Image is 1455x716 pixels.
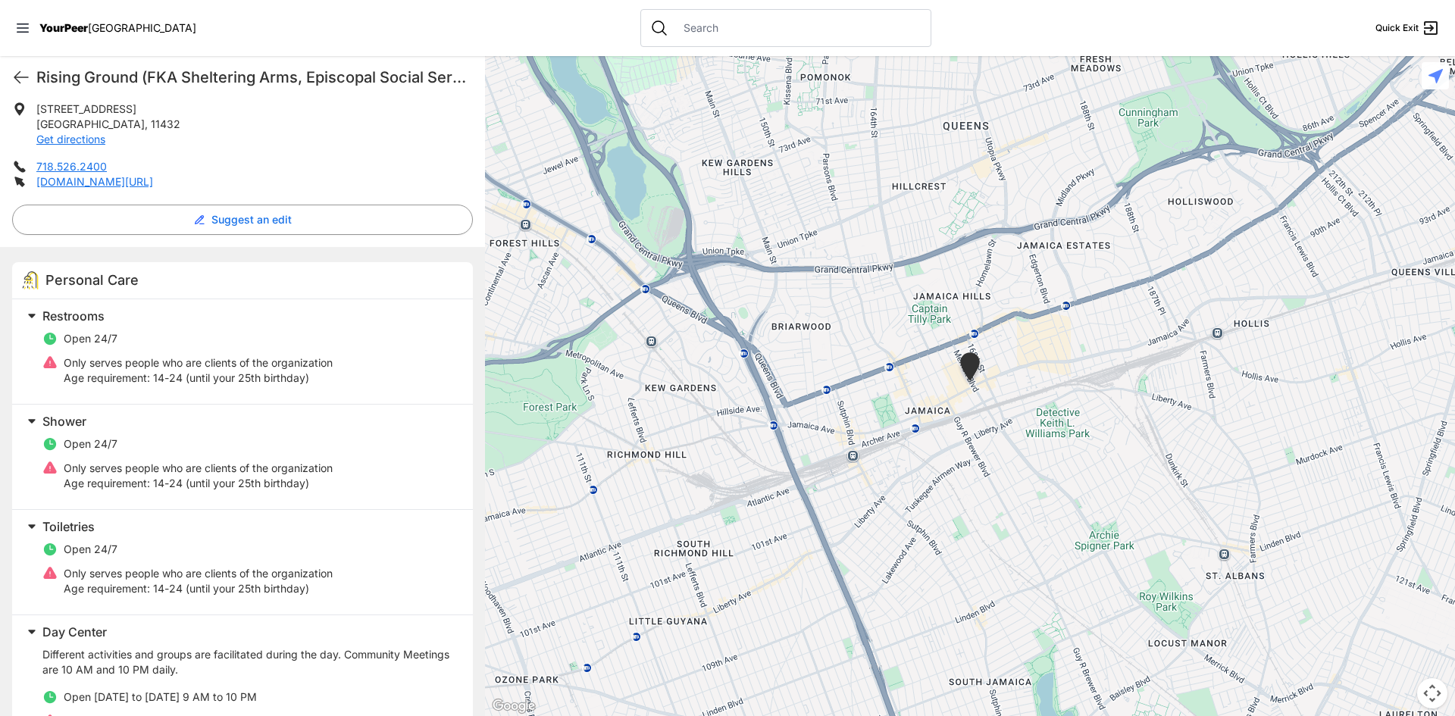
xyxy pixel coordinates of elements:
[64,581,333,596] p: 14-24 (until your 25th birthday)
[64,567,333,580] span: Only serves people who are clients of the organization
[36,67,473,88] h1: Rising Ground (FKA Sheltering Arms, Episcopal Social Services)
[42,647,455,677] p: Different activities and groups are facilitated during the day. Community Meetings are 10 AM and ...
[36,102,136,115] span: [STREET_ADDRESS]
[12,205,473,235] button: Suggest an edit
[36,175,153,188] a: [DOMAIN_NAME][URL]
[64,582,150,595] span: Age requirement:
[1417,678,1447,708] button: Map camera controls
[1375,19,1440,37] a: Quick Exit
[489,696,539,716] img: Google
[42,519,95,534] span: Toiletries
[42,308,105,324] span: Restrooms
[36,133,105,145] a: Get directions
[64,371,150,384] span: Age requirement:
[39,23,196,33] a: YourPeer[GEOGRAPHIC_DATA]
[64,476,333,491] p: 14-24 (until your 25th birthday)
[674,20,921,36] input: Search
[36,117,145,130] span: [GEOGRAPHIC_DATA]
[151,117,180,130] span: 11432
[36,160,107,173] a: 718.526.2400
[64,477,150,489] span: Age requirement:
[1375,22,1419,34] span: Quick Exit
[64,332,117,345] span: Open 24/7
[42,414,86,429] span: Shower
[39,21,88,34] span: YourPeer
[957,352,983,386] div: Jamaica DYCD Youth Drop-in Center - Safe Space (grey door between Tabernacle of Prayer and Hot Po...
[88,21,196,34] span: [GEOGRAPHIC_DATA]
[489,696,539,716] a: Open this area in Google Maps (opens a new window)
[45,272,139,288] span: Personal Care
[64,437,117,450] span: Open 24/7
[64,542,117,555] span: Open 24/7
[211,212,292,227] span: Suggest an edit
[42,624,107,639] span: Day Center
[64,371,333,386] p: 14-24 (until your 25th birthday)
[64,461,333,474] span: Only serves people who are clients of the organization
[64,356,333,369] span: Only serves people who are clients of the organization
[145,117,148,130] span: ,
[64,690,257,703] span: Open [DATE] to [DATE] 9 AM to 10 PM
